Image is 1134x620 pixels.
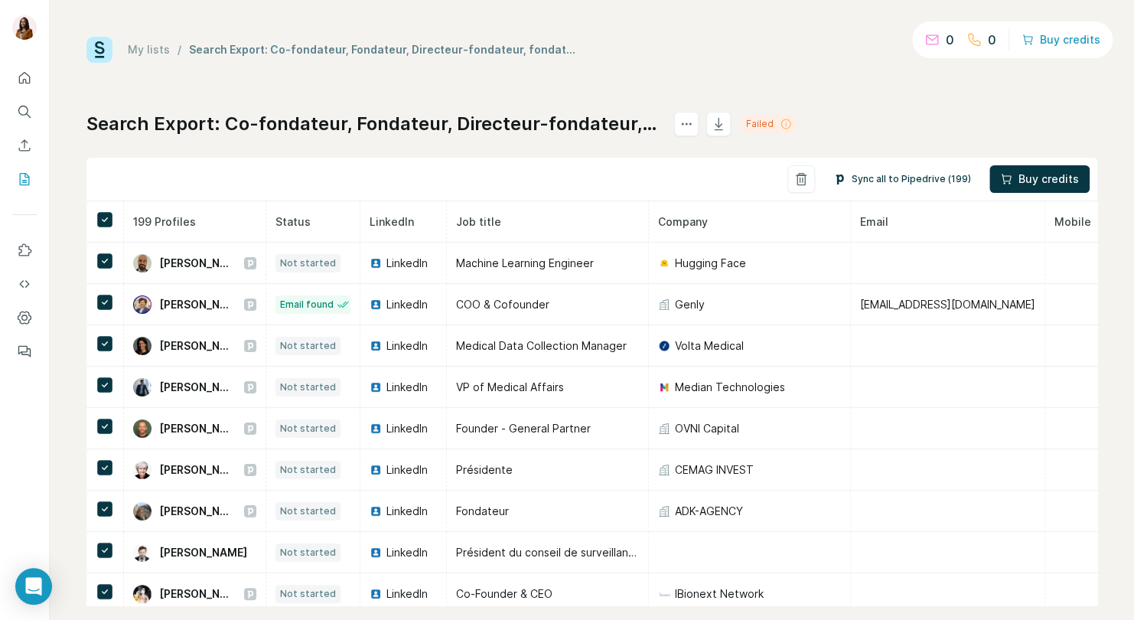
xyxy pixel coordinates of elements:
[280,546,336,560] span: Not started
[989,165,1090,193] button: Buy credits
[133,378,152,396] img: Avatar
[12,132,37,159] button: Enrich CSV
[860,215,888,228] span: Email
[456,380,564,393] span: VP of Medical Affairs
[386,586,428,602] span: LinkedIn
[370,257,382,269] img: LinkedIn logo
[12,15,37,40] img: Avatar
[12,98,37,126] button: Search
[370,215,414,228] span: LinkedIn
[159,256,229,271] span: [PERSON_NAME]
[658,257,670,269] img: company-logo
[133,215,196,228] span: 199 Profiles
[988,31,996,49] p: 0
[133,543,152,562] img: Avatar
[159,545,247,560] span: [PERSON_NAME]
[860,298,1035,311] span: [EMAIL_ADDRESS][DOMAIN_NAME]
[370,340,382,352] img: LinkedIn logo
[386,462,428,478] span: LinkedIn
[386,338,428,354] span: LinkedIn
[823,168,982,191] button: Sync all to Pipedrive (199)
[189,42,579,57] div: Search Export: Co-fondateur, Fondateur, Directeur-fondateur, fondatrice, Associate Founder, Princ...
[280,298,334,312] span: Email found
[675,297,705,312] span: Genly
[86,37,112,63] img: Surfe Logo
[133,461,152,479] img: Avatar
[386,504,428,519] span: LinkedIn
[675,421,739,436] span: OVNI Capital
[280,504,336,518] span: Not started
[159,586,229,602] span: [PERSON_NAME]
[675,380,785,395] span: Median Technologies
[1018,171,1079,187] span: Buy credits
[15,568,52,605] div: Open Intercom Messenger
[280,422,336,436] span: Not started
[386,256,428,271] span: LinkedIn
[456,504,509,517] span: Fondateur
[456,463,513,476] span: Présidente
[386,380,428,395] span: LinkedIn
[133,254,152,272] img: Avatar
[280,256,336,270] span: Not started
[133,419,152,438] img: Avatar
[12,237,37,264] button: Use Surfe on LinkedIn
[675,504,743,519] span: ADK-AGENCY
[133,337,152,355] img: Avatar
[1054,215,1091,228] span: Mobile
[159,380,229,395] span: [PERSON_NAME]
[370,423,382,435] img: LinkedIn logo
[178,42,181,57] li: /
[456,298,549,311] span: COO & Cofounder
[946,31,954,49] p: 0
[159,297,229,312] span: [PERSON_NAME]
[280,463,336,477] span: Not started
[370,299,382,311] img: LinkedIn logo
[370,381,382,393] img: LinkedIn logo
[658,381,670,393] img: company-logo
[12,64,37,92] button: Quick start
[456,256,594,269] span: Machine Learning Engineer
[386,421,428,436] span: LinkedIn
[386,545,428,560] span: LinkedIn
[456,339,627,352] span: Medical Data Collection Manager
[12,338,37,365] button: Feedback
[159,504,229,519] span: [PERSON_NAME]
[133,295,152,314] img: Avatar
[159,338,229,354] span: [PERSON_NAME]
[658,215,708,228] span: Company
[12,304,37,331] button: Dashboard
[280,380,336,394] span: Not started
[658,588,670,600] img: company-logo
[370,505,382,517] img: LinkedIn logo
[128,43,170,56] a: My lists
[456,215,501,228] span: Job title
[675,338,744,354] span: Volta Medical
[280,339,336,353] span: Not started
[133,502,152,520] img: Avatar
[675,586,764,602] span: IBionext Network
[456,422,591,435] span: Founder - General Partner
[370,588,382,600] img: LinkedIn logo
[456,546,641,559] span: Président du conseil de surveillance
[1022,29,1100,51] button: Buy credits
[133,585,152,603] img: Avatar
[370,464,382,476] img: LinkedIn logo
[674,112,699,136] button: actions
[675,462,754,478] span: CEMAG INVEST
[12,165,37,193] button: My lists
[370,547,382,559] img: LinkedIn logo
[456,587,552,600] span: Co-Founder & CEO
[86,112,660,136] h1: Search Export: Co-fondateur, Fondateur, Directeur-fondateur, fondatrice, Associate Founder, Princ...
[12,270,37,298] button: Use Surfe API
[159,462,229,478] span: [PERSON_NAME]
[275,215,311,228] span: Status
[159,421,229,436] span: [PERSON_NAME]
[675,256,746,271] span: Hugging Face
[386,297,428,312] span: LinkedIn
[280,587,336,601] span: Not started
[658,340,670,352] img: company-logo
[741,115,797,133] div: Failed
